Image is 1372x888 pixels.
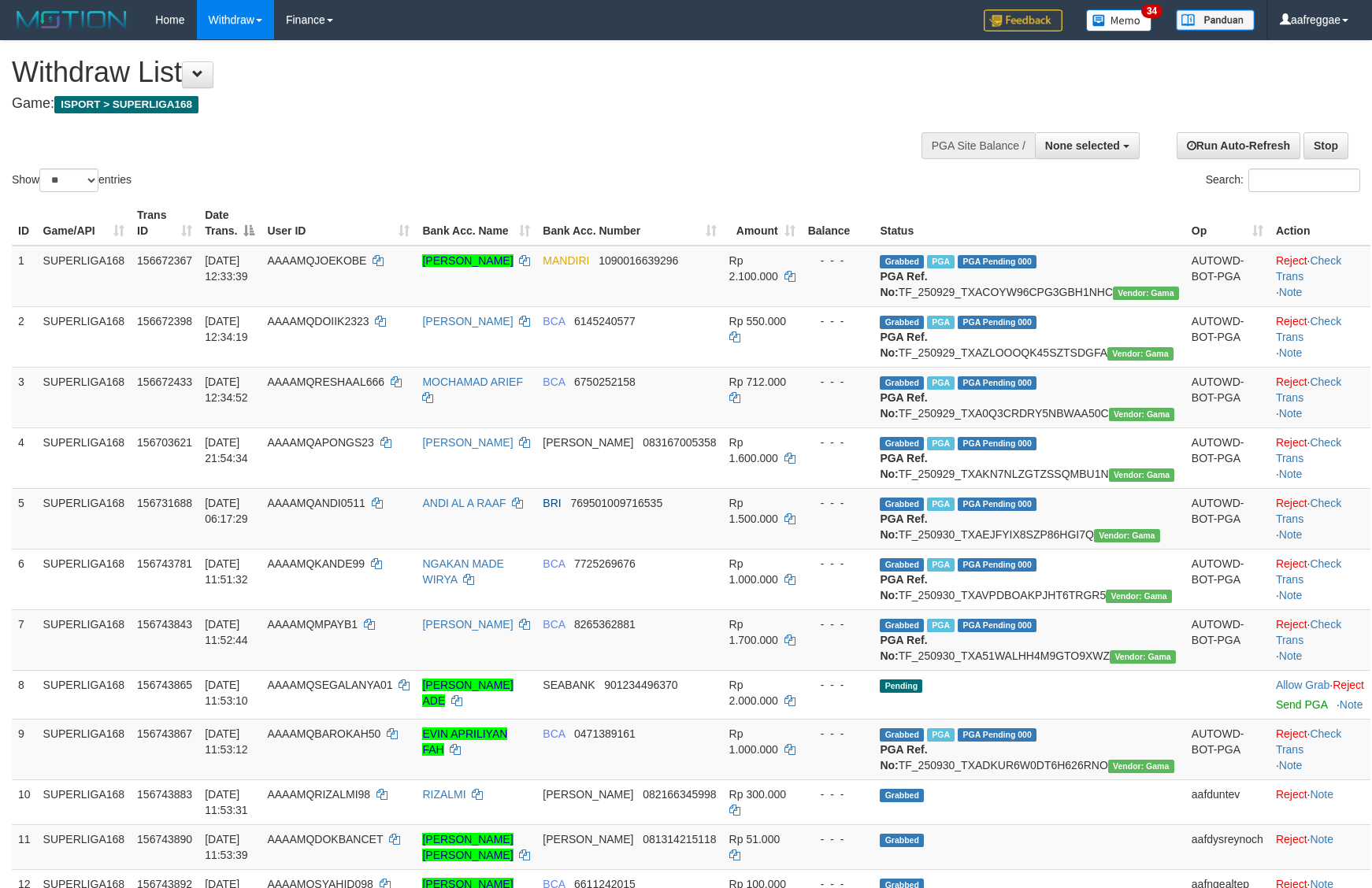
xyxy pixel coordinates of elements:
[1276,497,1341,525] a: Check Trans
[267,497,365,509] span: AAAAMQANDI0511
[1248,168,1360,192] input: Search:
[1185,246,1270,307] td: AUTOWD-BOT-PGA
[1035,132,1140,159] button: None selected
[1279,589,1303,601] a: Note
[927,498,955,511] span: Marked by aafromsomean
[1108,760,1174,773] span: Vendor URL: https://trx31.1velocity.biz
[802,201,874,246] th: Balance
[643,833,716,845] span: Copy 081314215118 to clipboard
[808,495,868,511] div: - - -
[37,670,132,719] td: SUPERLIGA168
[131,201,198,246] th: Trans ID: activate to sort column ascending
[880,391,927,420] b: PGA Ref. No:
[1279,468,1303,480] a: Note
[808,677,868,693] div: - - -
[958,728,1036,742] span: PGA Pending
[205,376,248,404] span: [DATE] 12:34:52
[873,719,1185,779] td: TF_250930_TXADKUR6W0DT6H626RNO
[543,497,561,509] span: BRI
[1276,727,1307,740] a: Reject
[422,618,513,631] a: [PERSON_NAME]
[1270,549,1370,609] td: · ·
[1333,679,1364,691] a: Reject
[12,96,899,112] h4: Game:
[205,497,248,525] span: [DATE] 06:17:29
[137,727,192,740] span: 156743867
[543,679,595,691] span: SEABANK
[808,786,868,802] div: - - -
[880,679,922,693] span: Pending
[267,618,358,631] span: AAAAMQMPAYB1
[37,824,132,869] td: SUPERLIGA168
[1276,497,1307,509] a: Reject
[37,549,132,609] td: SUPERLIGA168
[729,727,778,756] span: Rp 1.000.000
[808,374,868,390] div: - - -
[1279,649,1303,662] a: Note
[570,497,662,509] span: Copy 769501009716535 to clipboard
[12,367,37,427] td: 3
[880,331,927,359] b: PGA Ref. No:
[1141,4,1162,18] span: 34
[205,254,248,283] span: [DATE] 12:33:39
[1270,201,1370,246] th: Action
[873,609,1185,670] td: TF_250930_TXA51WALHH4M9GTO9XWZ
[543,788,633,801] span: [PERSON_NAME]
[137,618,192,631] span: 156743843
[37,488,132,549] td: SUPERLIGA168
[958,558,1036,572] span: PGA Pending
[873,549,1185,609] td: TF_250930_TXAVPDBOAKPJHT6TRGR5
[808,831,868,847] div: - - -
[267,788,370,801] span: AAAAMQRIZALMI98
[267,833,383,845] span: AAAAMQDOKBANCET
[267,436,373,449] span: AAAAMQAPONGS23
[958,376,1036,390] span: PGA Pending
[37,306,132,367] td: SUPERLIGA168
[1185,201,1270,246] th: Op: activate to sort column ascending
[12,168,132,192] label: Show entries
[808,253,868,268] div: - - -
[37,427,132,488] td: SUPERLIGA168
[880,834,924,847] span: Grabbed
[880,270,927,298] b: PGA Ref. No:
[1276,254,1307,267] a: Reject
[1270,609,1370,670] td: · ·
[880,573,927,601] b: PGA Ref. No:
[873,306,1185,367] td: TF_250929_TXAZLOOOQK45SZTSDGFA
[1206,168,1360,192] label: Search:
[880,376,924,390] span: Grabbed
[1276,376,1341,404] a: Check Trans
[1176,9,1255,31] img: panduan.png
[873,427,1185,488] td: TF_250929_TXAKN7NLZGTZSSQMBU1N
[729,788,786,801] span: Rp 300.000
[880,512,927,541] b: PGA Ref. No:
[1110,650,1176,664] span: Vendor URL: https://trx31.1velocity.biz
[880,316,924,329] span: Grabbed
[137,315,192,327] span: 156672398
[1177,132,1300,159] a: Run Auto-Refresh
[205,679,248,707] span: [DATE] 11:53:10
[1185,609,1270,670] td: AUTOWD-BOT-PGA
[880,728,924,742] span: Grabbed
[729,376,786,388] span: Rp 712.000
[729,618,778,646] span: Rp 1.700.000
[12,779,37,824] td: 10
[984,9,1062,31] img: Feedback.jpg
[1276,727,1341,756] a: Check Trans
[1106,590,1172,603] span: Vendor URL: https://trx31.1velocity.biz
[729,254,778,283] span: Rp 2.100.000
[873,488,1185,549] td: TF_250930_TXAEJFYIX8SZP86HGI7Q
[1109,468,1175,482] span: Vendor URL: https://trx31.1velocity.biz
[1270,367,1370,427] td: · ·
[880,743,927,771] b: PGA Ref. No:
[1276,679,1329,691] a: Allow Grab
[1276,833,1307,845] a: Reject
[1276,698,1327,711] a: Send PGA
[808,435,868,450] div: - - -
[1185,719,1270,779] td: AUTOWD-BOT-PGA
[205,436,248,464] span: [DATE] 21:54:34
[422,436,513,449] a: [PERSON_NAME]
[205,618,248,646] span: [DATE] 11:52:44
[37,779,132,824] td: SUPERLIGA168
[880,498,924,511] span: Grabbed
